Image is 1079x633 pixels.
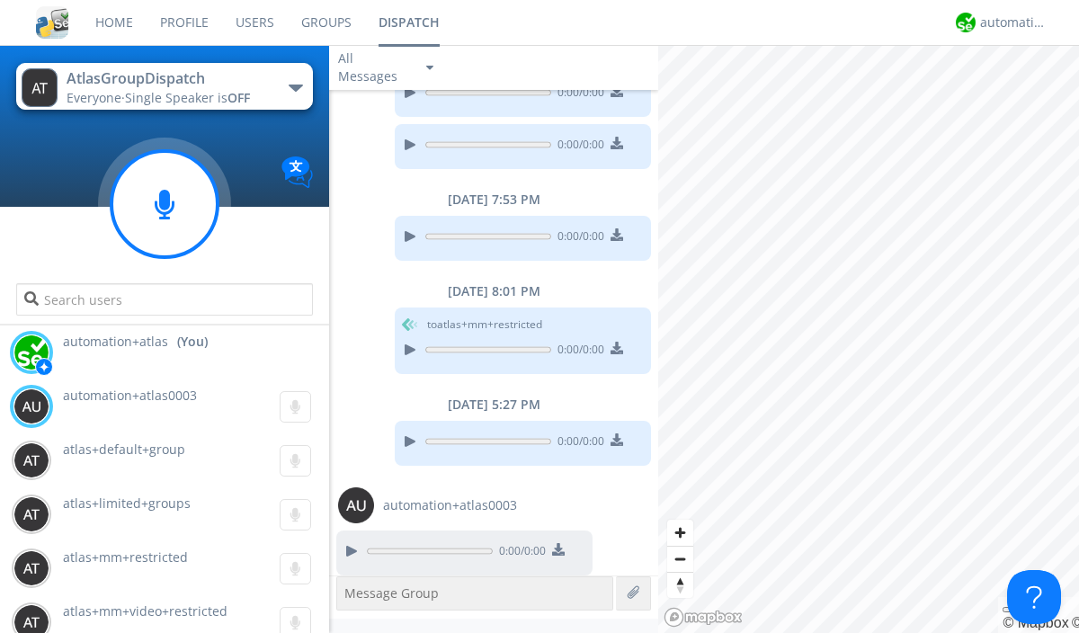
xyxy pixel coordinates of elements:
[13,550,49,586] img: 373638.png
[667,546,693,572] button: Zoom out
[611,342,623,354] img: download media button
[13,388,49,424] img: 373638.png
[13,496,49,532] img: 373638.png
[427,316,542,333] span: to atlas+mm+restricted
[667,547,693,572] span: Zoom out
[329,191,658,209] div: [DATE] 7:53 PM
[1003,615,1068,630] a: Mapbox
[67,68,269,89] div: AtlasGroupDispatch
[125,89,250,106] span: Single Speaker is
[664,607,743,628] a: Mapbox logo
[281,156,313,188] img: Translation enabled
[1007,570,1061,624] iframe: Toggle Customer Support
[551,137,604,156] span: 0:00 / 0:00
[551,342,604,361] span: 0:00 / 0:00
[611,85,623,97] img: download media button
[383,496,517,514] span: automation+atlas0003
[611,228,623,241] img: download media button
[552,543,565,556] img: download media button
[63,548,188,566] span: atlas+mm+restricted
[667,573,693,598] span: Reset bearing to north
[16,63,312,110] button: AtlasGroupDispatchEveryone·Single Speaker isOFF
[611,137,623,149] img: download media button
[956,13,976,32] img: d2d01cd9b4174d08988066c6d424eccd
[667,572,693,598] button: Reset bearing to north
[329,282,658,300] div: [DATE] 8:01 PM
[1003,607,1017,612] button: Toggle attribution
[493,543,546,563] span: 0:00 / 0:00
[13,442,49,478] img: 373638.png
[16,283,312,316] input: Search users
[63,602,227,620] span: atlas+mm+video+restricted
[63,387,197,404] span: automation+atlas0003
[980,13,1048,31] div: automation+atlas
[667,520,693,546] button: Zoom in
[67,89,269,107] div: Everyone ·
[22,68,58,107] img: 373638.png
[551,228,604,248] span: 0:00 / 0:00
[13,334,49,370] img: d2d01cd9b4174d08988066c6d424eccd
[338,49,410,85] div: All Messages
[611,433,623,446] img: download media button
[177,333,208,351] div: (You)
[36,6,68,39] img: cddb5a64eb264b2086981ab96f4c1ba7
[551,85,604,104] span: 0:00 / 0:00
[551,433,604,453] span: 0:00 / 0:00
[329,396,658,414] div: [DATE] 5:27 PM
[338,487,374,523] img: 373638.png
[227,89,250,106] span: OFF
[63,441,185,458] span: atlas+default+group
[63,333,168,351] span: automation+atlas
[63,495,191,512] span: atlas+limited+groups
[426,66,433,70] img: caret-down-sm.svg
